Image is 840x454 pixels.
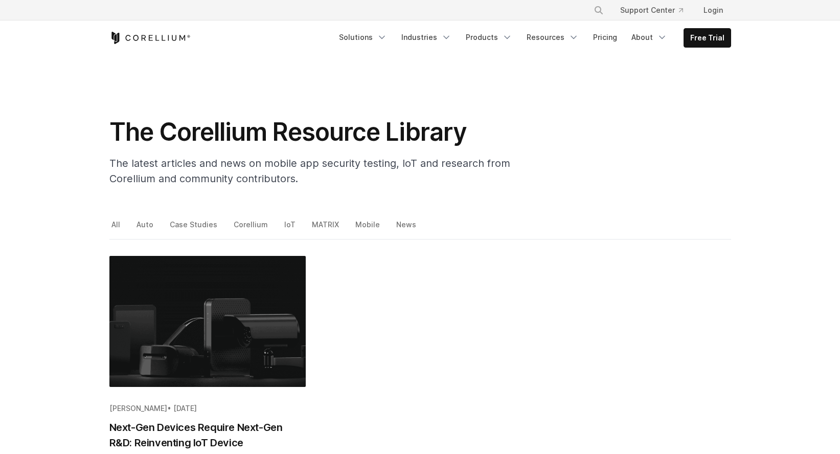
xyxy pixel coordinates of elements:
a: About [625,28,673,47]
a: IoT [282,218,299,239]
a: Solutions [333,28,393,47]
a: Login [695,1,731,19]
span: The latest articles and news on mobile app security testing, IoT and research from Corellium and ... [109,157,510,185]
span: [DATE] [173,404,197,413]
a: Products [460,28,518,47]
img: Next-Gen Devices Require Next-Gen R&D: Reinventing IoT Device Development [109,256,306,387]
button: Search [589,1,608,19]
a: Resources [520,28,585,47]
a: Corellium [232,218,271,239]
a: Corellium Home [109,32,191,44]
a: Industries [395,28,458,47]
a: Pricing [587,28,623,47]
a: News [394,218,420,239]
a: MATRIX [310,218,343,239]
div: Navigation Menu [581,1,731,19]
a: Support Center [612,1,691,19]
div: Navigation Menu [333,28,731,48]
a: All [109,218,124,239]
div: • [109,403,306,414]
a: Free Trial [684,29,731,47]
h1: The Corellium Resource Library [109,117,518,147]
a: Auto [134,218,157,239]
a: Mobile [353,218,383,239]
a: Case Studies [168,218,221,239]
span: [PERSON_NAME] [109,404,167,413]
